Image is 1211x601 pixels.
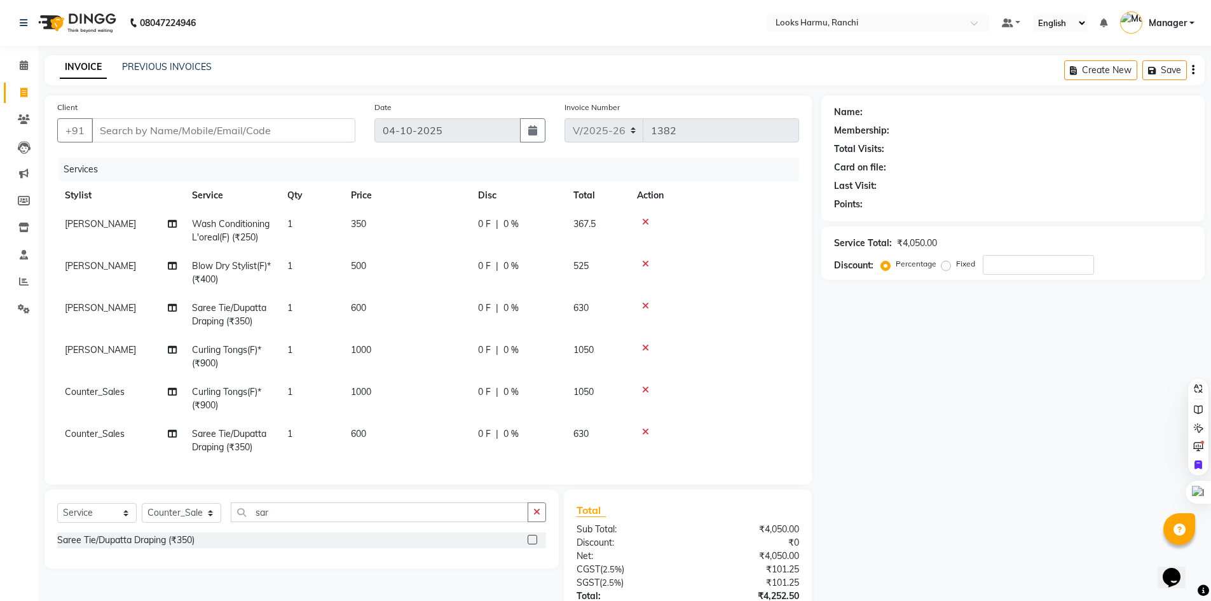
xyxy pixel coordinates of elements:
[834,161,886,174] div: Card on file:
[688,536,809,549] div: ₹0
[478,343,491,357] span: 0 F
[351,302,366,314] span: 600
[478,218,491,231] span: 0 F
[834,124,889,137] div: Membership:
[577,563,600,575] span: CGST
[478,385,491,399] span: 0 F
[896,258,936,270] label: Percentage
[688,549,809,563] div: ₹4,050.00
[65,302,136,314] span: [PERSON_NAME]
[688,576,809,590] div: ₹101.25
[503,259,519,273] span: 0 %
[496,427,498,441] span: |
[834,259,873,272] div: Discount:
[496,385,498,399] span: |
[287,218,292,230] span: 1
[503,427,519,441] span: 0 %
[834,142,884,156] div: Total Visits:
[567,576,688,590] div: ( )
[956,258,975,270] label: Fixed
[496,343,498,357] span: |
[567,536,688,549] div: Discount:
[192,428,266,453] span: Saree Tie/Dupatta Draping (₹350)
[32,5,120,41] img: logo
[65,344,136,356] span: [PERSON_NAME]
[351,260,366,272] span: 500
[496,218,498,231] span: |
[287,260,292,272] span: 1
[280,181,343,210] th: Qty
[1142,60,1187,80] button: Save
[688,563,809,576] div: ₹101.25
[478,301,491,315] span: 0 F
[564,102,620,113] label: Invoice Number
[503,385,519,399] span: 0 %
[573,344,594,356] span: 1050
[65,260,136,272] span: [PERSON_NAME]
[573,260,589,272] span: 525
[1149,17,1187,30] span: Manager
[567,523,688,536] div: Sub Total:
[184,181,280,210] th: Service
[374,102,392,113] label: Date
[478,427,491,441] span: 0 F
[65,428,125,439] span: Counter_Sales
[1120,11,1142,34] img: Manager
[496,259,498,273] span: |
[603,564,622,574] span: 2.5%
[122,61,212,73] a: PREVIOUS INVOICES
[834,237,892,250] div: Service Total:
[65,218,136,230] span: [PERSON_NAME]
[1064,60,1137,80] button: Create New
[65,386,125,397] span: Counter_Sales
[57,181,184,210] th: Stylist
[573,218,596,230] span: 367.5
[834,179,877,193] div: Last Visit:
[192,302,266,327] span: Saree Tie/Dupatta Draping (₹350)
[231,502,528,522] input: Search or Scan
[567,563,688,576] div: ( )
[573,428,589,439] span: 630
[287,386,292,397] span: 1
[343,181,470,210] th: Price
[573,386,594,397] span: 1050
[351,386,371,397] span: 1000
[60,56,107,79] a: INVOICE
[573,302,589,314] span: 630
[478,259,491,273] span: 0 F
[351,344,371,356] span: 1000
[140,5,196,41] b: 08047224946
[503,301,519,315] span: 0 %
[577,577,599,588] span: SGST
[57,102,78,113] label: Client
[192,386,261,411] span: Curling Tongs(F)* (₹900)
[577,504,606,517] span: Total
[1158,550,1198,588] iframe: chat widget
[92,118,355,142] input: Search by Name/Mobile/Email/Code
[351,428,366,439] span: 600
[566,181,629,210] th: Total
[834,198,863,211] div: Points:
[602,577,621,588] span: 2.5%
[287,344,292,356] span: 1
[567,549,688,563] div: Net:
[496,301,498,315] span: |
[287,302,292,314] span: 1
[57,118,93,142] button: +91
[470,181,566,210] th: Disc
[192,218,270,243] span: Wash Conditioning L'oreal(F) (₹250)
[287,428,292,439] span: 1
[503,343,519,357] span: 0 %
[688,523,809,536] div: ₹4,050.00
[192,344,261,369] span: Curling Tongs(F)* (₹900)
[897,237,937,250] div: ₹4,050.00
[351,218,366,230] span: 350
[57,534,195,547] div: Saree Tie/Dupatta Draping (₹350)
[629,181,799,210] th: Action
[834,106,863,119] div: Name:
[58,158,809,181] div: Services
[192,260,271,285] span: Blow Dry Stylist(F)* (₹400)
[503,218,519,231] span: 0 %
